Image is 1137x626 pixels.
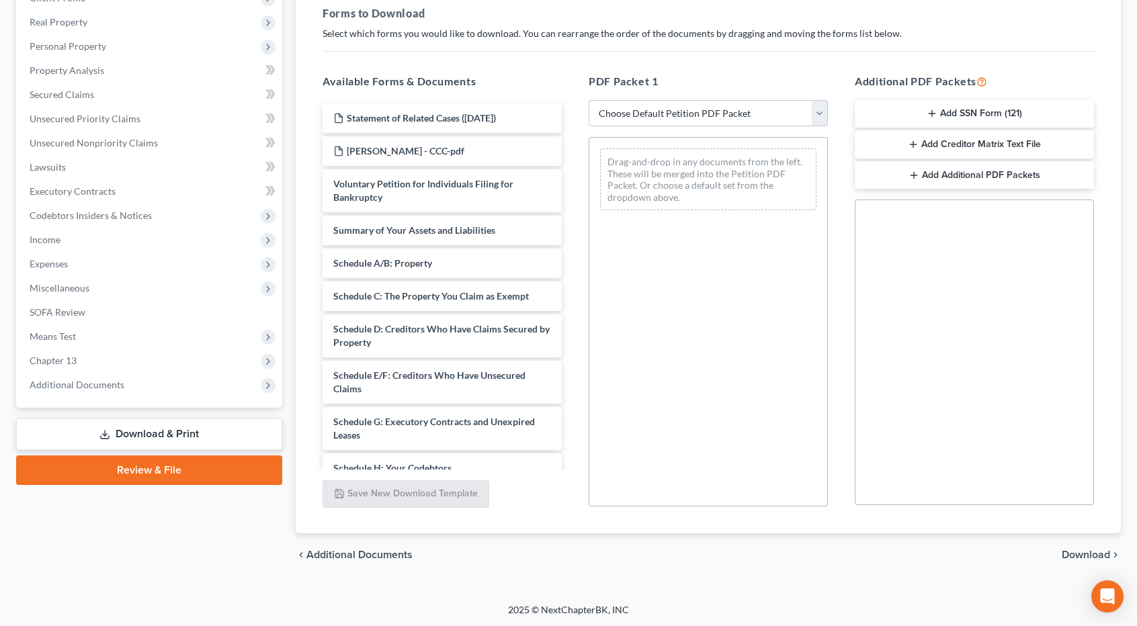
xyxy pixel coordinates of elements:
span: Schedule E/F: Creditors Who Have Unsecured Claims [333,369,525,394]
span: Schedule G: Executory Contracts and Unexpired Leases [333,416,535,441]
span: Schedule A/B: Property [333,257,432,269]
span: Additional Documents [30,379,124,390]
button: Save New Download Template [323,480,489,508]
span: SOFA Review [30,306,85,318]
button: Add SSN Form (121) [855,100,1094,128]
h5: Forms to Download [323,5,1094,21]
h5: Available Forms & Documents [323,73,562,89]
h5: PDF Packet 1 [589,73,828,89]
span: [PERSON_NAME] - CCC-pdf [347,145,464,156]
span: Income [30,234,60,245]
span: Summary of Your Assets and Liabilities [333,224,495,236]
span: Unsecured Priority Claims [30,113,140,124]
span: Real Property [30,16,87,28]
a: chevron_left Additional Documents [296,549,413,560]
button: Add Creditor Matrix Text File [855,130,1094,159]
a: Lawsuits [19,155,282,179]
a: Property Analysis [19,58,282,83]
a: Unsecured Nonpriority Claims [19,131,282,155]
span: Schedule H: Your Codebtors [333,462,452,474]
a: Download & Print [16,418,282,450]
span: Schedule C: The Property You Claim as Exempt [333,290,529,302]
span: Unsecured Nonpriority Claims [30,137,158,148]
span: Property Analysis [30,64,104,76]
button: Add Additional PDF Packets [855,161,1094,189]
i: chevron_left [296,549,306,560]
span: Chapter 13 [30,355,77,366]
i: chevron_right [1110,549,1121,560]
a: Secured Claims [19,83,282,107]
button: Download chevron_right [1062,549,1121,560]
h5: Additional PDF Packets [855,73,1094,89]
a: Unsecured Priority Claims [19,107,282,131]
span: Statement of Related Cases ([DATE]) [347,112,496,124]
span: Personal Property [30,40,106,52]
span: Schedule D: Creditors Who Have Claims Secured by Property [333,323,550,348]
span: Means Test [30,330,76,342]
a: SOFA Review [19,300,282,324]
a: Review & File [16,455,282,485]
span: Expenses [30,258,68,269]
span: Executory Contracts [30,185,116,197]
span: Codebtors Insiders & Notices [30,210,152,221]
span: Lawsuits [30,161,66,173]
div: Drag-and-drop in any documents from the left. These will be merged into the Petition PDF Packet. ... [600,148,816,210]
span: Secured Claims [30,89,94,100]
span: Download [1062,549,1110,560]
span: Voluntary Petition for Individuals Filing for Bankruptcy [333,178,513,203]
span: Miscellaneous [30,282,89,294]
span: Additional Documents [306,549,413,560]
a: Executory Contracts [19,179,282,204]
div: Open Intercom Messenger [1091,580,1124,613]
p: Select which forms you would like to download. You can rearrange the order of the documents by dr... [323,27,1094,40]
